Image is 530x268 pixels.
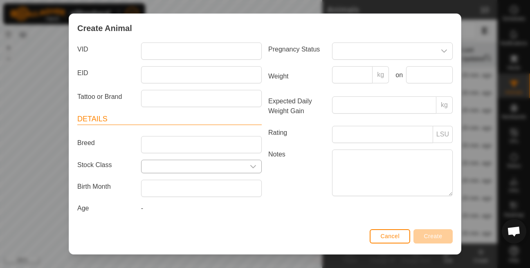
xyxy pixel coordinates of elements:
[433,126,453,143] p-inputgroup-addon: LSU
[265,126,329,140] label: Rating
[74,66,138,80] label: EID
[413,229,453,243] button: Create
[245,160,261,173] div: dropdown trigger
[392,70,403,80] label: on
[74,203,138,213] label: Age
[424,233,442,239] span: Create
[141,205,143,212] span: -
[265,42,329,56] label: Pregnancy Status
[370,229,410,243] button: Cancel
[265,66,329,87] label: Weight
[436,96,453,114] p-inputgroup-addon: kg
[77,22,132,34] span: Create Animal
[265,150,329,196] label: Notes
[373,66,389,83] p-inputgroup-addon: kg
[74,42,138,56] label: VID
[74,160,138,170] label: Stock Class
[265,96,329,116] label: Expected Daily Weight Gain
[436,43,452,59] div: dropdown trigger
[502,219,526,243] div: Open chat
[77,114,262,125] header: Details
[74,136,138,150] label: Breed
[380,233,400,239] span: Cancel
[74,90,138,104] label: Tattoo or Brand
[74,180,138,194] label: Birth Month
